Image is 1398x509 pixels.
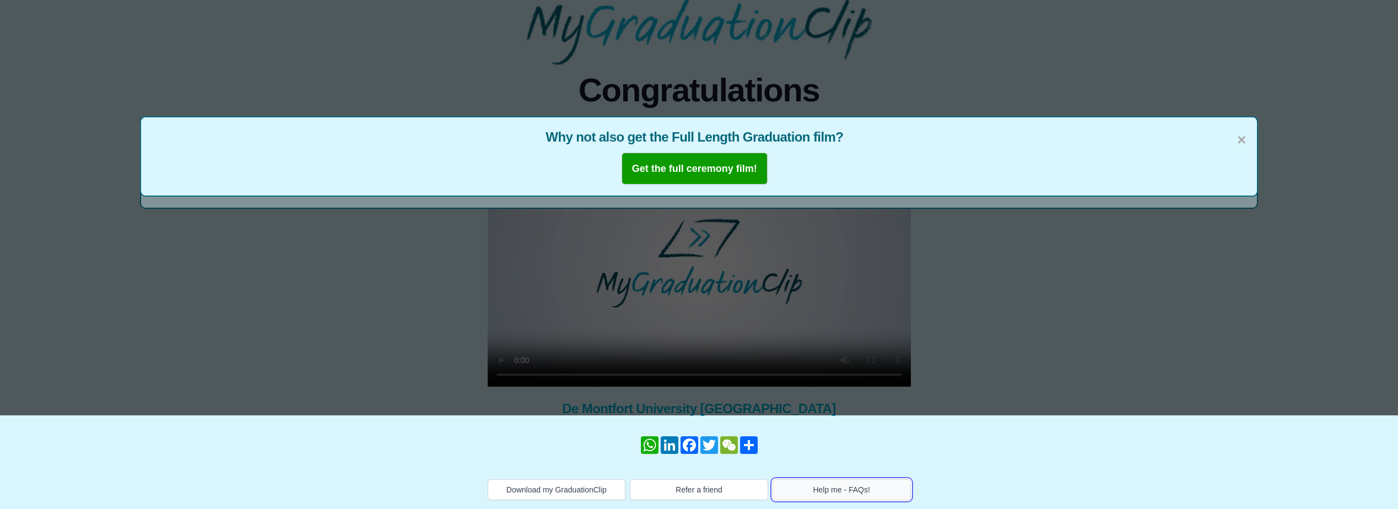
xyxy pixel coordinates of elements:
button: Get the full ceremony film! [622,153,768,185]
a: WhatsApp [640,436,660,454]
a: LinkedIn [660,436,679,454]
button: Help me - FAQs! [773,479,911,500]
button: Refer a friend [630,479,768,500]
a: Twitter [699,436,719,454]
b: Get the full ceremony film! [632,163,757,174]
span: × [1237,128,1246,151]
button: Download my GraduationClip [488,479,626,500]
span: Why not also get the Full Length Graduation film? [152,128,1246,146]
a: Share [739,436,759,454]
a: WeChat [719,436,739,454]
a: Facebook [679,436,699,454]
